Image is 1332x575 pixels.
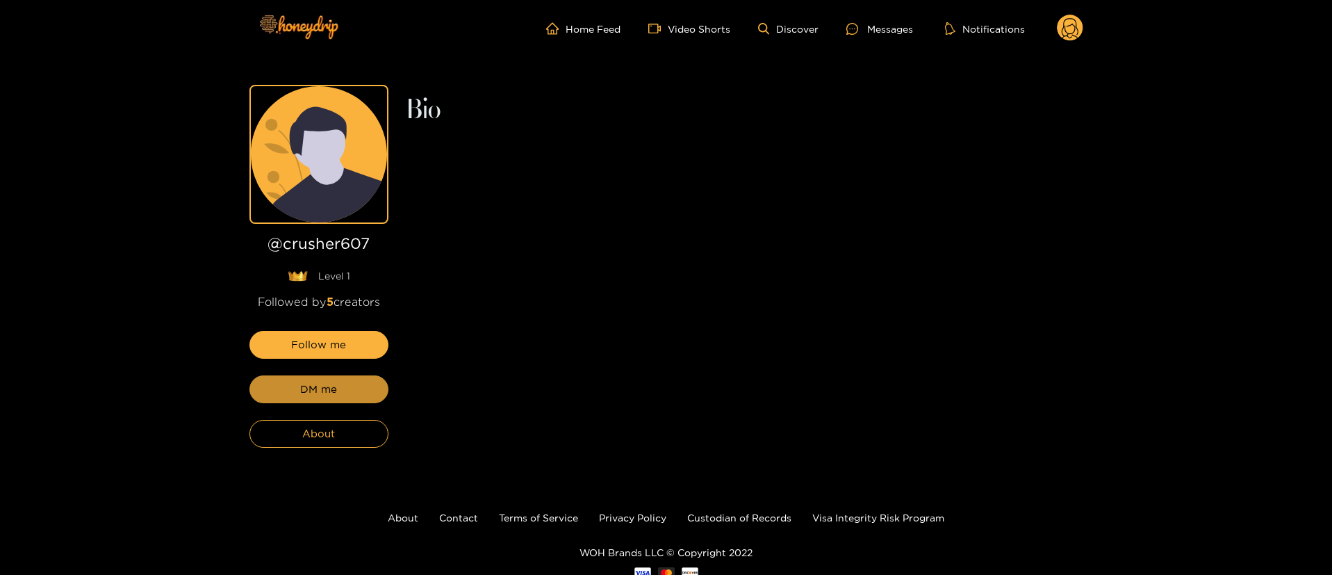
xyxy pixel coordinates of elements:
button: Follow me [249,331,388,359]
button: Notifications [941,22,1029,35]
span: DM me [300,381,337,398]
span: About [302,426,335,442]
a: Terms of Service [499,512,578,523]
a: Custodian of Records [687,512,791,523]
span: Follow me [291,337,346,353]
span: video-camera [648,22,668,35]
img: lavel grade [288,270,308,282]
span: Level 1 [318,269,350,283]
h2: Bio [405,99,1083,122]
a: Discover [758,23,819,35]
span: home [546,22,566,35]
button: DM me [249,375,388,403]
a: Contact [439,512,478,523]
a: Home Feed [546,22,620,35]
a: About [388,512,418,523]
span: 5 [327,295,334,308]
a: Privacy Policy [599,512,666,523]
h1: @ crusher607 [249,235,388,258]
a: Visa Integrity Risk Program [812,512,944,523]
button: About [249,420,388,448]
div: Followed by creators [249,294,388,310]
div: Messages [846,21,913,37]
a: Video Shorts [648,22,730,35]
